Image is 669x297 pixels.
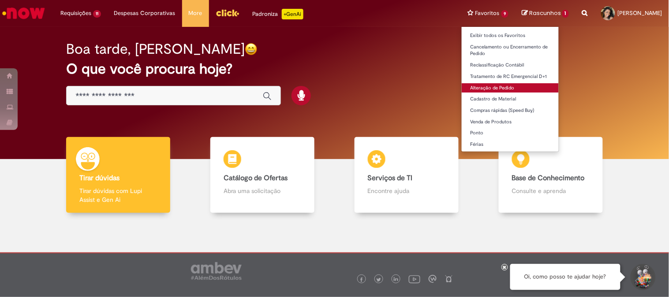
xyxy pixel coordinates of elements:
a: Rascunhos [522,9,569,18]
a: Venda de Produtos [462,117,559,127]
div: Padroniza [253,9,303,19]
a: Base de Conhecimento Consulte e aprenda [478,137,623,213]
ul: Favoritos [461,26,560,152]
p: Tirar dúvidas com Lupi Assist e Gen Ai [79,186,157,204]
p: Encontre ajuda [368,186,445,195]
b: Catálogo de Ofertas [224,174,288,182]
img: logo_footer_twitter.png [377,278,381,282]
img: logo_footer_facebook.png [359,278,364,282]
p: Abra uma solicitação [224,186,301,195]
span: Favoritos [475,9,500,18]
p: +GenAi [282,9,303,19]
span: More [189,9,202,18]
span: 1 [562,10,569,18]
a: Ponto [462,128,559,138]
b: Tirar dúvidas [79,174,120,182]
a: Tratamento de RC Emergencial D+1 [462,72,559,82]
a: Cancelamento ou Encerramento de Pedido [462,42,559,59]
span: Requisições [60,9,91,18]
img: logo_footer_ambev_rotulo_gray.png [191,262,242,280]
img: click_logo_yellow_360x200.png [216,6,239,19]
b: Serviços de TI [368,174,413,182]
span: Rascunhos [529,9,561,17]
a: Cadastro de Material [462,94,559,104]
span: 11 [93,10,101,18]
div: Oi, como posso te ajudar hoje? [510,264,620,290]
a: Reclassificação Contábil [462,60,559,70]
a: Alteração de Pedido [462,83,559,93]
h2: Boa tarde, [PERSON_NAME] [66,41,245,57]
b: Base de Conhecimento [512,174,585,182]
span: Despesas Corporativas [114,9,176,18]
span: 9 [501,10,509,18]
span: [PERSON_NAME] [618,9,662,17]
img: logo_footer_youtube.png [409,273,420,285]
img: logo_footer_workplace.png [429,275,437,283]
a: Serviços de TI Encontre ajuda [335,137,479,213]
a: Compras rápidas (Speed Buy) [462,106,559,115]
img: happy-face.png [245,43,258,56]
img: logo_footer_naosei.png [445,275,453,283]
img: logo_footer_linkedin.png [394,277,398,282]
a: Férias [462,140,559,149]
a: Tirar dúvidas Tirar dúvidas com Lupi Assist e Gen Ai [46,137,191,213]
button: Iniciar Conversa de Suporte [629,264,656,290]
p: Consulte e aprenda [512,186,590,195]
img: ServiceNow [1,4,46,22]
h2: O que você procura hoje? [66,61,602,77]
a: Catálogo de Ofertas Abra uma solicitação [191,137,335,213]
a: Exibir todos os Favoritos [462,31,559,41]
